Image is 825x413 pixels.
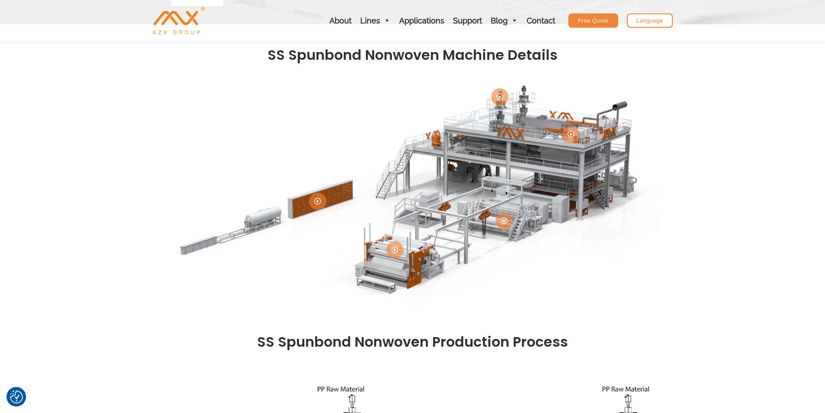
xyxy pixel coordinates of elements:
[170,333,655,351] h2: SS Spunbond Nonwoven production process
[568,13,618,28] a: Free Quote
[166,68,660,328] img: AZX-ss machine
[10,390,23,403] button: Consent Preferences
[627,13,673,28] a: Language
[10,390,23,403] img: Revisit consent button
[153,16,205,24] a: AZX Nonwoven Machine
[170,46,655,64] h2: SS Spunbond Nonwoven Machine Details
